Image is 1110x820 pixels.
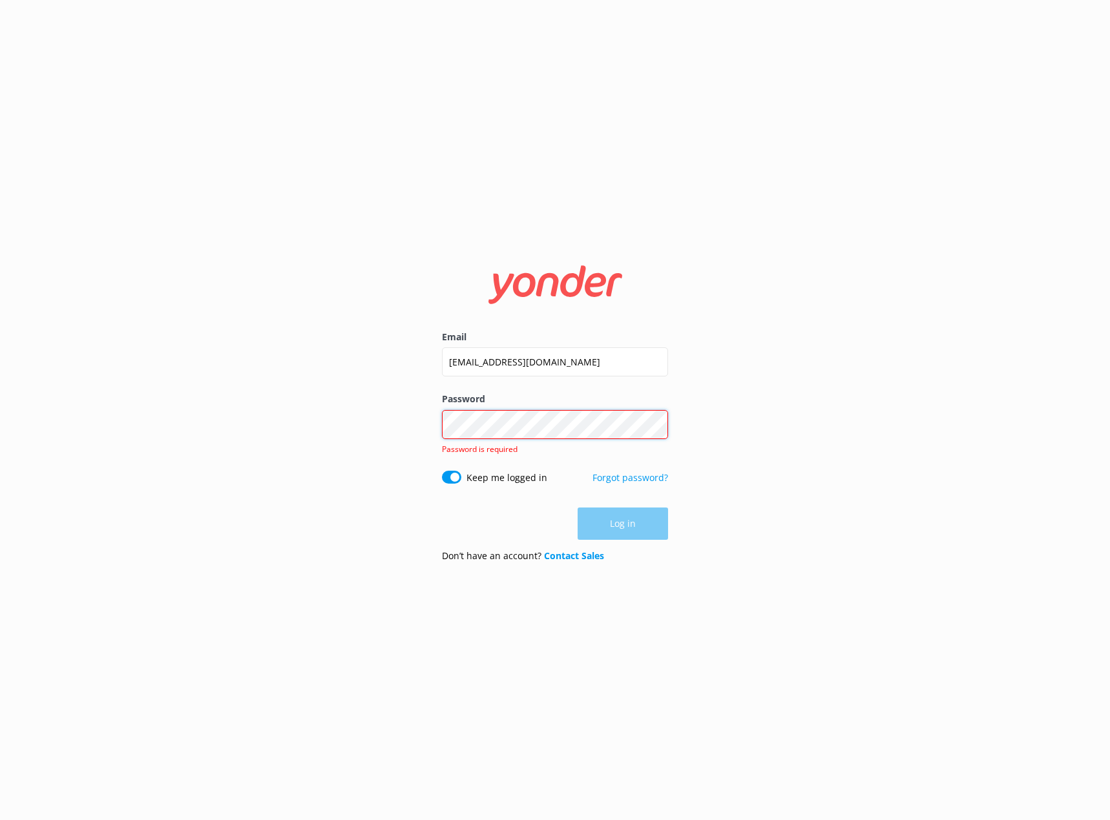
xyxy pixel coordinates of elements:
label: Password [442,392,668,406]
a: Forgot password? [592,471,668,484]
input: user@emailaddress.com [442,347,668,376]
label: Email [442,330,668,344]
label: Keep me logged in [466,471,547,485]
button: Show password [642,411,668,437]
a: Contact Sales [544,549,604,562]
p: Don’t have an account? [442,549,604,563]
span: Password is required [442,444,518,455]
